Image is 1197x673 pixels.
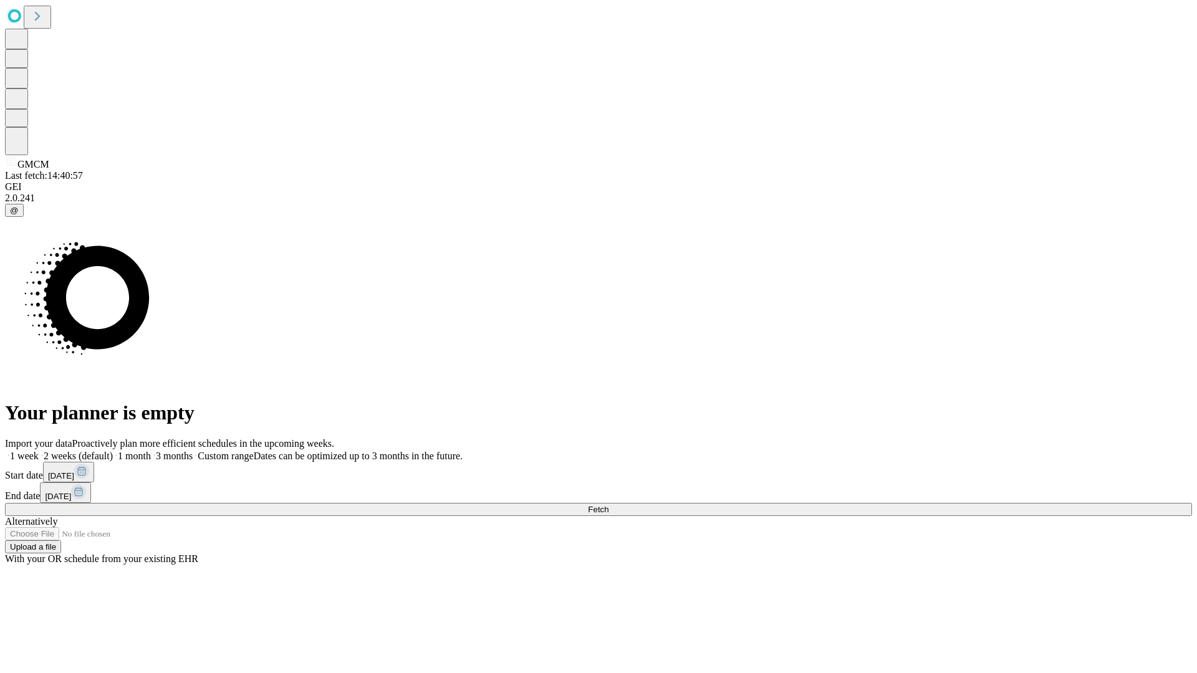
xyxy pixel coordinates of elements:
[5,482,1192,503] div: End date
[45,492,71,501] span: [DATE]
[5,170,83,181] span: Last fetch: 14:40:57
[5,438,72,449] span: Import your data
[198,451,253,461] span: Custom range
[40,482,91,503] button: [DATE]
[17,159,49,169] span: GMCM
[5,516,57,527] span: Alternatively
[588,505,608,514] span: Fetch
[156,451,193,461] span: 3 months
[72,438,334,449] span: Proactively plan more efficient schedules in the upcoming weeks.
[44,451,113,461] span: 2 weeks (default)
[5,181,1192,193] div: GEI
[10,451,39,461] span: 1 week
[5,462,1192,482] div: Start date
[48,471,74,480] span: [DATE]
[10,206,19,215] span: @
[254,451,463,461] span: Dates can be optimized up to 3 months in the future.
[43,462,94,482] button: [DATE]
[5,401,1192,424] h1: Your planner is empty
[5,204,24,217] button: @
[5,553,198,564] span: With your OR schedule from your existing EHR
[5,540,61,553] button: Upload a file
[118,451,151,461] span: 1 month
[5,503,1192,516] button: Fetch
[5,193,1192,204] div: 2.0.241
